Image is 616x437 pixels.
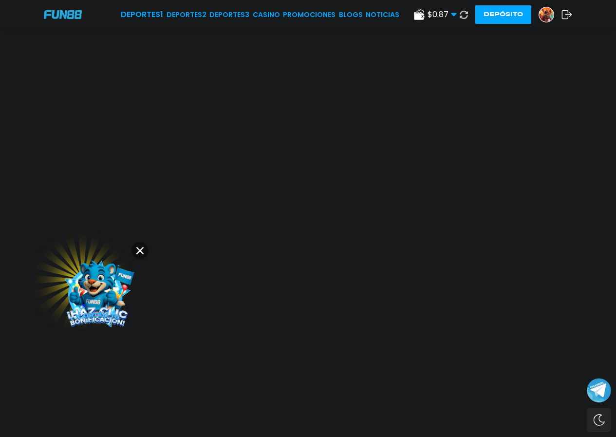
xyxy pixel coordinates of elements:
a: Promociones [283,10,336,20]
span: $ 0.87 [428,9,457,20]
a: Deportes1 [121,9,163,20]
a: Deportes2 [167,10,206,20]
img: Avatar [539,7,554,22]
a: CASINO [253,10,280,20]
a: Deportes3 [209,10,249,20]
a: NOTICIAS [366,10,399,20]
img: Image Link [53,246,142,335]
div: Switch theme [587,408,611,432]
a: BLOGS [339,10,363,20]
img: Company Logo [44,10,82,19]
a: Avatar [539,7,561,22]
button: Depósito [475,5,531,24]
button: Join telegram channel [587,378,611,403]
